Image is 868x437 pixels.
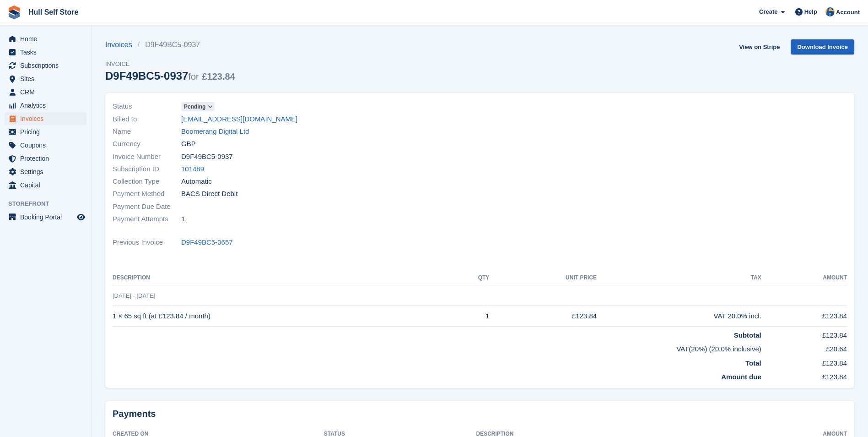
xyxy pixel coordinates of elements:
[489,271,597,285] th: Unit Price
[20,86,75,98] span: CRM
[20,72,75,85] span: Sites
[597,271,761,285] th: Tax
[761,368,847,382] td: £123.84
[5,152,86,165] a: menu
[450,306,489,327] td: 1
[113,126,181,137] span: Name
[105,39,235,50] nav: breadcrumbs
[450,271,489,285] th: QTY
[761,340,847,355] td: £20.64
[721,373,761,381] strong: Amount due
[113,306,450,327] td: 1 × 65 sq ft (at £123.84 / month)
[188,71,199,82] span: for
[5,46,86,59] a: menu
[113,202,181,212] span: Payment Due Date
[5,86,86,98] a: menu
[5,139,86,152] a: menu
[113,139,181,149] span: Currency
[761,326,847,340] td: £123.84
[5,126,86,138] a: menu
[20,46,75,59] span: Tasks
[7,5,21,19] img: stora-icon-8386f47178a22dfd0bd8f6a31ec36ba5ce8667c1dd55bd0f319d3a0aa187defe.svg
[5,72,86,85] a: menu
[105,70,235,82] div: D9F49BC5-0937
[20,211,75,224] span: Booking Portal
[113,214,181,224] span: Payment Attempts
[20,59,75,72] span: Subscriptions
[5,211,86,224] a: menu
[20,33,75,45] span: Home
[113,164,181,175] span: Subscription ID
[181,101,215,112] a: Pending
[735,39,783,55] a: View on Stripe
[761,306,847,327] td: £123.84
[113,114,181,125] span: Billed to
[20,126,75,138] span: Pricing
[181,189,237,199] span: BACS Direct Debit
[113,271,450,285] th: Description
[181,126,249,137] a: Boomerang Digital Ltd
[5,99,86,112] a: menu
[113,152,181,162] span: Invoice Number
[761,355,847,369] td: £123.84
[113,101,181,112] span: Status
[113,292,155,299] span: [DATE] - [DATE]
[184,103,205,111] span: Pending
[5,112,86,125] a: menu
[181,237,233,248] a: D9F49BC5-0657
[181,164,204,175] a: 101489
[113,237,181,248] span: Previous Invoice
[20,165,75,178] span: Settings
[761,271,847,285] th: Amount
[75,212,86,223] a: Preview store
[113,189,181,199] span: Payment Method
[202,71,235,82] span: £123.84
[804,7,817,16] span: Help
[181,214,185,224] span: 1
[8,199,91,208] span: Storefront
[181,114,297,125] a: [EMAIL_ADDRESS][DOMAIN_NAME]
[25,5,82,20] a: Hull Self Store
[105,60,235,69] span: Invoice
[20,112,75,125] span: Invoices
[836,8,860,17] span: Account
[825,7,835,16] img: Hull Self Store
[113,340,761,355] td: VAT(20%) (20.0% inclusive)
[759,7,777,16] span: Create
[489,306,597,327] td: £123.84
[20,99,75,112] span: Analytics
[20,152,75,165] span: Protection
[745,359,761,367] strong: Total
[791,39,854,55] a: Download Invoice
[20,179,75,191] span: Capital
[105,39,138,50] a: Invoices
[181,139,196,149] span: GBP
[5,179,86,191] a: menu
[5,33,86,45] a: menu
[5,59,86,72] a: menu
[113,408,847,420] h2: Payments
[181,152,233,162] span: D9F49BC5-0937
[113,176,181,187] span: Collection Type
[5,165,86,178] a: menu
[597,311,761,322] div: VAT 20.0% incl.
[734,331,761,339] strong: Subtotal
[20,139,75,152] span: Coupons
[181,176,212,187] span: Automatic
